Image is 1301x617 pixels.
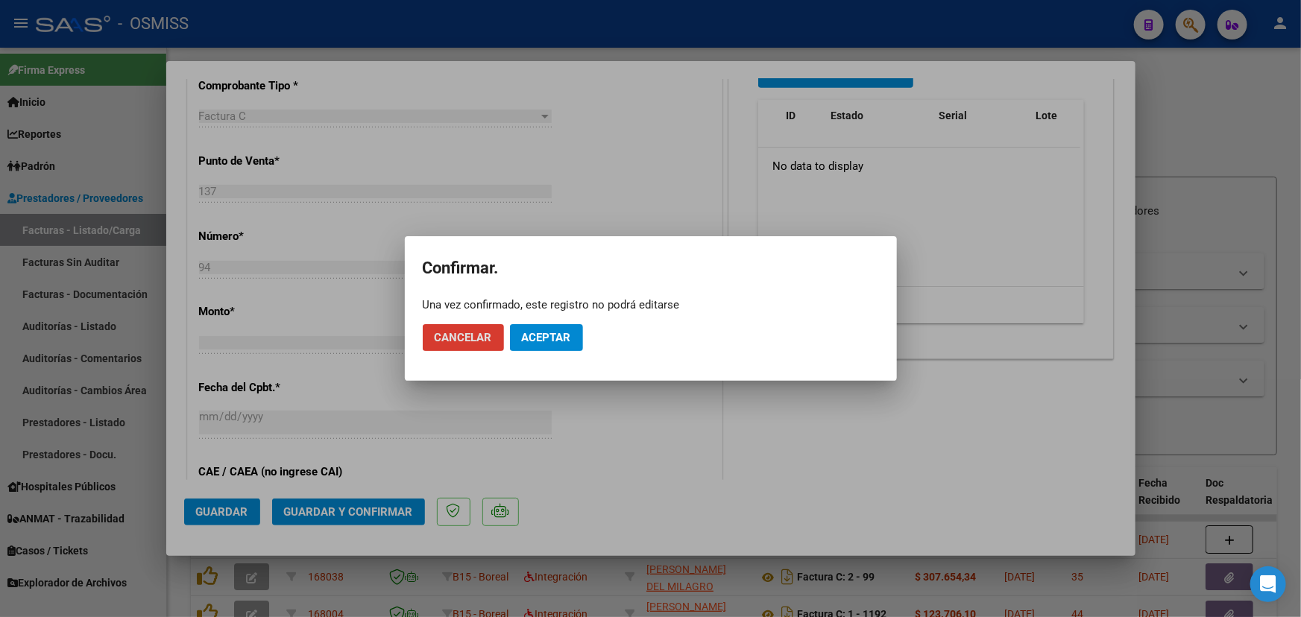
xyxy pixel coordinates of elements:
div: Open Intercom Messenger [1250,566,1286,602]
span: Cancelar [435,331,492,344]
div: Una vez confirmado, este registro no podrá editarse [423,297,879,312]
span: Aceptar [522,331,571,344]
button: Aceptar [510,324,583,351]
button: Cancelar [423,324,504,351]
h2: Confirmar. [423,254,879,282]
